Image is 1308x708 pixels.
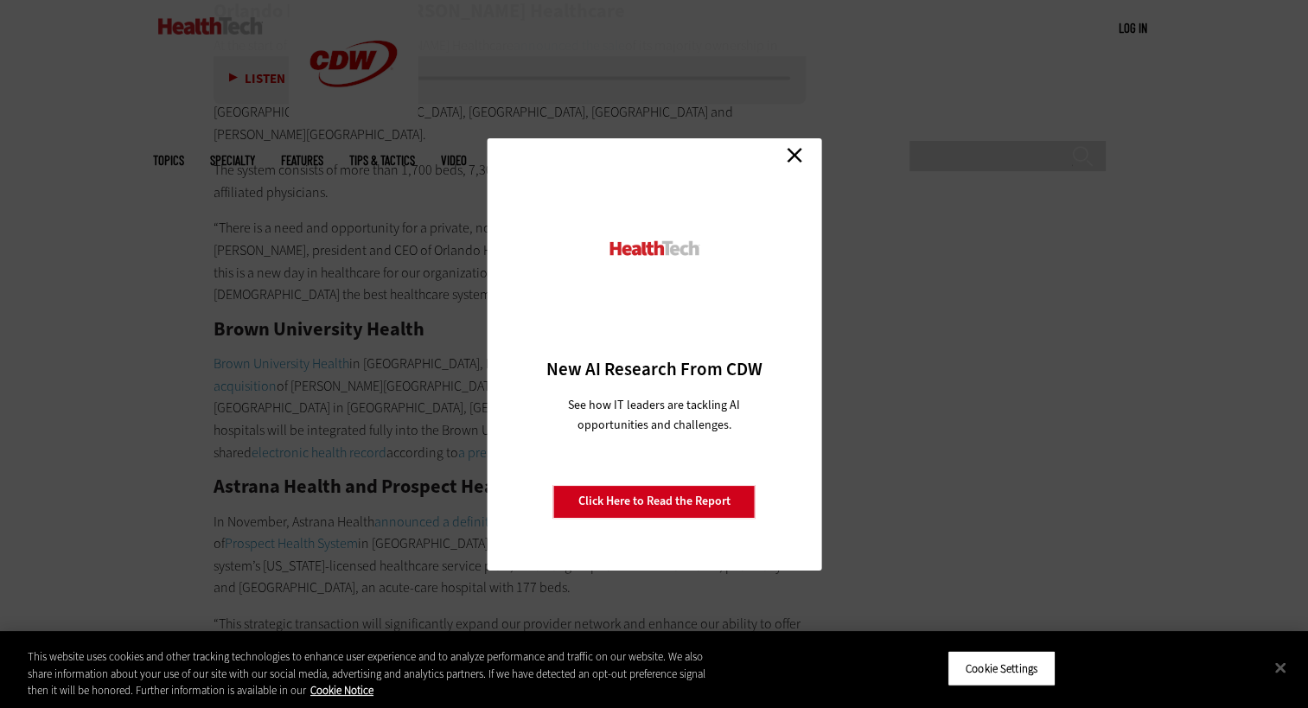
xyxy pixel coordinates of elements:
[547,395,761,435] p: See how IT leaders are tackling AI opportunities and challenges.
[553,485,756,518] a: Click Here to Read the Report
[782,143,807,169] a: Close
[948,650,1056,686] button: Cookie Settings
[607,239,701,258] img: HealthTech_0.png
[517,357,791,381] h3: New AI Research From CDW
[28,648,719,699] div: This website uses cookies and other tracking technologies to enhance user experience and to analy...
[1261,648,1299,686] button: Close
[310,683,373,698] a: More information about your privacy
